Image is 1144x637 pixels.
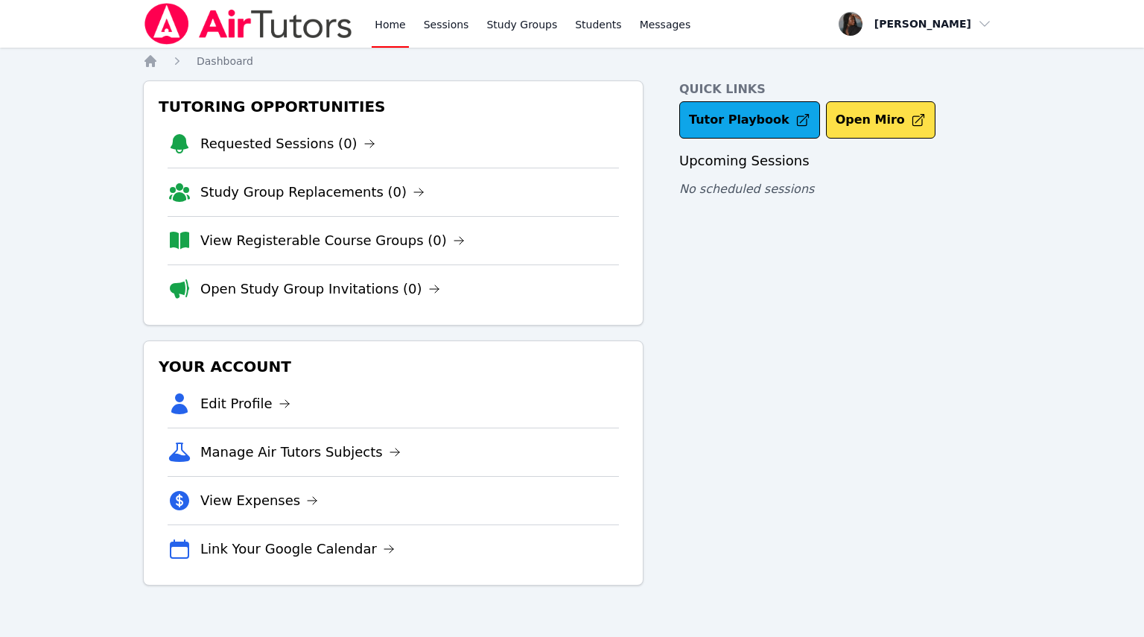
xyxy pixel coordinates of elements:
[143,54,1001,69] nav: Breadcrumb
[156,93,631,120] h3: Tutoring Opportunities
[826,101,935,139] button: Open Miro
[679,80,1001,98] h4: Quick Links
[679,150,1001,171] h3: Upcoming Sessions
[156,353,631,380] h3: Your Account
[200,393,290,414] a: Edit Profile
[679,182,814,196] span: No scheduled sessions
[200,539,395,560] a: Link Your Google Calendar
[200,133,375,154] a: Requested Sessions (0)
[197,54,253,69] a: Dashboard
[200,279,440,300] a: Open Study Group Invitations (0)
[200,490,318,511] a: View Expenses
[200,230,465,251] a: View Registerable Course Groups (0)
[679,101,820,139] a: Tutor Playbook
[640,17,691,32] span: Messages
[200,182,425,203] a: Study Group Replacements (0)
[197,55,253,67] span: Dashboard
[143,3,354,45] img: Air Tutors
[200,442,401,463] a: Manage Air Tutors Subjects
